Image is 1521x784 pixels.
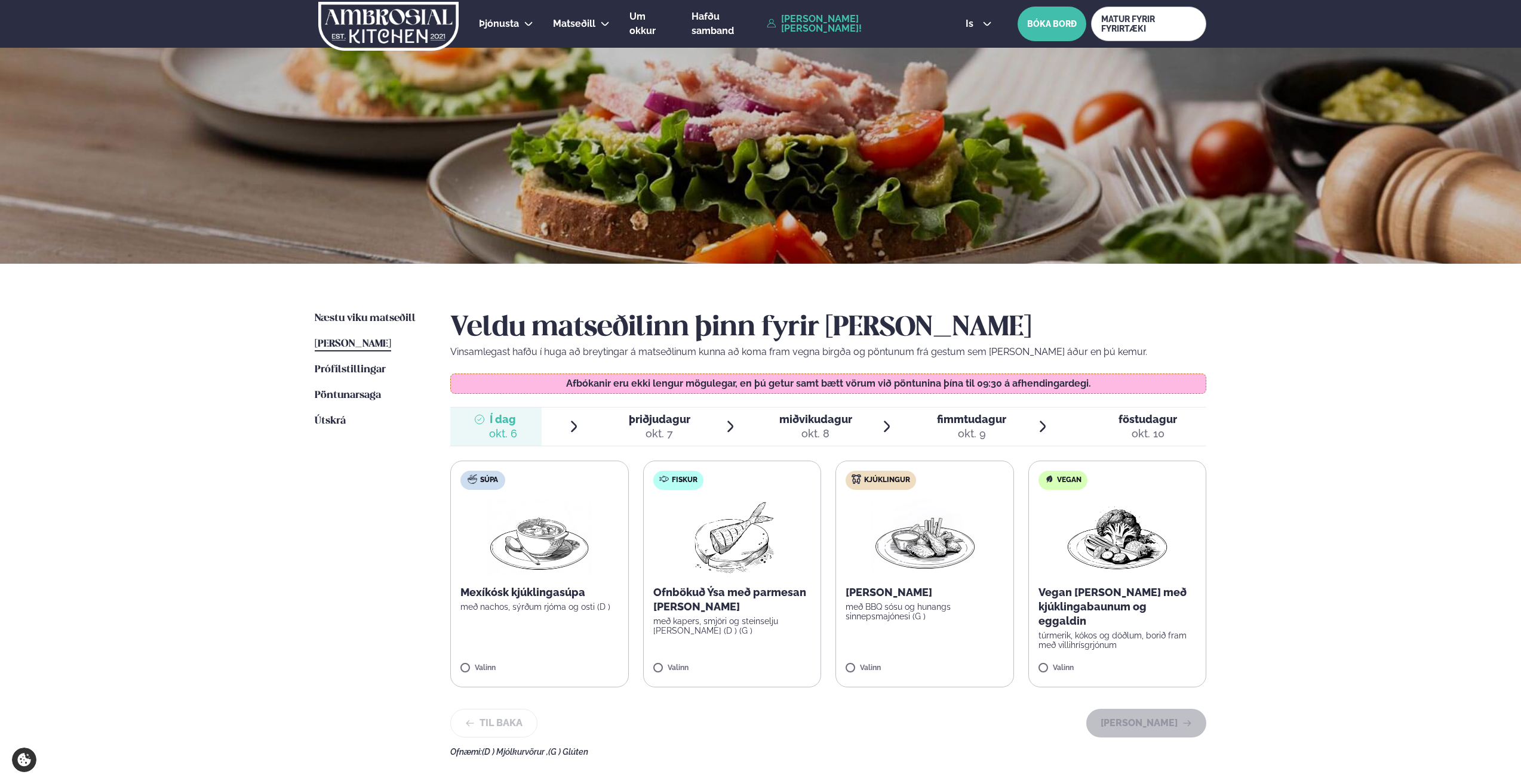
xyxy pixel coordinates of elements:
div: okt. 10 [1119,427,1177,441]
span: Fiskur [672,476,697,485]
p: með kapers, smjöri og steinselju [PERSON_NAME] (D ) (G ) [653,616,812,635]
span: Þjónusta [479,18,519,29]
a: Prófílstillingar [315,363,386,377]
span: Prófílstillingar [315,365,386,375]
span: Næstu viku matseðill [315,313,416,323]
a: Næstu viku matseðill [315,311,416,326]
a: [PERSON_NAME] [315,337,391,351]
img: chicken.svg [852,474,861,484]
a: Um okkur [629,10,672,38]
h2: Veldu matseðilinn þinn fyrir [PERSON_NAME] [450,311,1206,345]
span: Pöntunarsaga [315,390,381,400]
div: okt. 7 [629,427,690,441]
p: Mexíkósk kjúklingasúpa [460,585,619,600]
a: Pöntunarsaga [315,388,381,403]
span: Hafðu samband [692,11,734,36]
button: is [956,19,1001,29]
img: fish.svg [659,474,669,484]
span: Vegan [1057,476,1081,485]
span: þriðjudagur [629,413,690,425]
p: [PERSON_NAME] [846,585,1004,600]
img: Vegan.svg [1044,474,1054,484]
span: [PERSON_NAME] [315,339,391,349]
div: Ofnæmi: [450,747,1206,757]
span: miðvikudagur [779,413,852,425]
p: túrmerik, kókos og döðlum, borið fram með villihrísgrjónum [1038,631,1197,650]
span: Kjúklingur [864,476,910,485]
img: Fish.png [679,499,785,576]
img: logo [317,2,460,51]
a: Útskrá [315,414,346,428]
span: fimmtudagur [937,413,1006,425]
img: Chicken-wings-legs.png [872,499,977,576]
button: [PERSON_NAME] [1086,709,1206,737]
button: BÓKA BORÐ [1018,7,1086,41]
span: Matseðill [553,18,595,29]
img: Vegan.png [1065,499,1170,576]
span: Í dag [489,412,517,427]
p: Ofnbökuð Ýsa með parmesan [PERSON_NAME] [653,585,812,614]
a: MATUR FYRIR FYRIRTÆKI [1091,7,1206,41]
p: Vegan [PERSON_NAME] með kjúklingabaunum og eggaldin [1038,585,1197,628]
button: Til baka [450,709,537,737]
span: föstudagur [1119,413,1177,425]
div: okt. 9 [937,427,1006,441]
div: okt. 6 [489,427,517,441]
span: (D ) Mjólkurvörur , [482,747,548,757]
span: Um okkur [629,11,656,36]
img: soup.svg [468,474,477,484]
a: Cookie settings [12,748,36,772]
span: Súpa [480,476,498,485]
p: Afbókanir eru ekki lengur mögulegar, en þú getur samt bætt vörum við pöntunina þína til 09:30 á a... [463,379,1194,388]
p: Vinsamlegast hafðu í huga að breytingar á matseðlinum kunna að koma fram vegna birgða og pöntunum... [450,345,1206,359]
a: [PERSON_NAME] [PERSON_NAME]! [767,14,938,33]
p: með BBQ sósu og hunangs sinnepsmajónesi (G ) [846,602,1004,621]
img: Soup.png [487,499,592,576]
span: (G ) Glúten [548,747,588,757]
span: is [966,19,977,29]
p: með nachos, sýrðum rjóma og osti (D ) [460,602,619,612]
a: Matseðill [553,17,595,31]
span: Útskrá [315,416,346,426]
a: Þjónusta [479,17,519,31]
div: okt. 8 [779,427,852,441]
a: Hafðu samband [692,10,761,38]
